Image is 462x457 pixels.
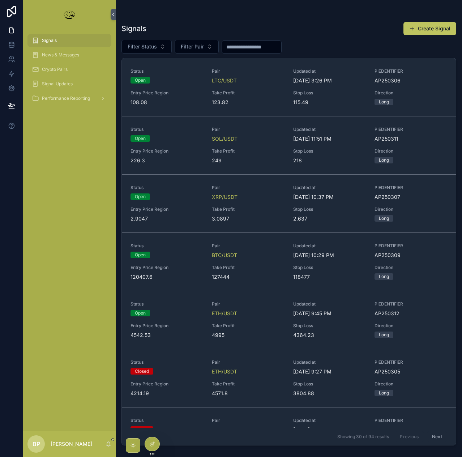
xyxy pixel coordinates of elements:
span: 108.08 [131,99,203,106]
span: 4364.23 [293,332,366,339]
span: Take Profit [212,265,285,270]
span: Status [131,243,203,249]
div: Long [379,157,389,163]
div: Long [379,273,389,280]
div: scrollable content [23,29,116,114]
a: StatusOpenPairETH/USDTUpdated at[DATE] 9:45 PMPIEDENTIFIERAP250312Entry Price Region4542.53Take P... [122,291,456,349]
span: PIEDENTIFIER [375,301,447,307]
span: Direction [375,381,447,387]
button: Next [427,431,447,442]
span: 249 [212,157,285,164]
div: Open [135,193,146,200]
span: 123.82 [212,99,285,106]
span: PIEDENTIFIER [375,418,447,423]
span: BP [33,440,40,448]
span: Signal Updates [42,81,73,87]
div: Open [135,252,146,258]
span: [DATE] 10:37 PM [293,193,366,201]
span: [DATE] 9:45 PM [293,310,366,317]
span: [DATE] 9:23 PM [293,426,366,433]
div: Open [135,310,146,316]
span: Showing 30 of 94 results [337,434,389,440]
span: Take Profit [212,323,285,329]
span: BID/USDT [212,426,235,433]
p: [PERSON_NAME] [51,440,92,448]
span: Entry Price Region [131,90,203,96]
span: Stop Loss [293,381,366,387]
button: Select Button [121,40,172,54]
span: 127444 [212,273,285,281]
span: Pair [212,243,285,249]
span: Updated at [293,301,366,307]
span: Status [131,185,203,191]
h1: Signals [121,24,146,34]
span: Entry Price Region [131,148,203,154]
span: Entry Price Region [131,265,203,270]
span: [DATE] 9:27 PM [293,368,366,375]
span: 2.9047 [131,215,203,222]
span: 218 [293,157,366,164]
span: Take Profit [212,148,285,154]
span: 2.637 [293,215,366,222]
span: Entry Price Region [131,206,203,212]
span: [DATE] 3:26 PM [293,77,366,84]
a: StatusOpenPairXRP/USDTUpdated at[DATE] 10:37 PMPIEDENTIFIERAP250307Entry Price Region2.9047Take P... [122,175,456,233]
span: Direction [375,265,447,270]
span: Entry Price Region [131,323,203,329]
span: Filter Pair [181,43,204,50]
span: Stop Loss [293,206,366,212]
a: Signal Updates [27,77,111,90]
img: App logo [62,9,77,20]
a: Signals [27,34,111,47]
span: Stop Loss [293,323,366,329]
div: Long [379,215,389,222]
span: ETH/USDT [212,310,237,317]
span: Pair [212,359,285,365]
span: Entry Price Region [131,381,203,387]
span: 3.0897 [212,215,285,222]
div: Closed [135,368,149,375]
span: AP250312 [375,310,447,317]
span: Status [131,127,203,132]
span: Status [131,68,203,74]
span: [DATE] 11:51 PM [293,135,366,142]
span: Updated at [293,243,366,249]
span: News & Messages [42,52,79,58]
button: Create Signal [403,22,456,35]
span: Updated at [293,418,366,423]
span: 120407.6 [131,273,203,281]
span: Direction [375,90,447,96]
div: Long [379,332,389,338]
a: XRP/USDT [212,193,238,201]
span: Stop Loss [293,90,366,96]
div: Open [135,135,146,142]
span: [DATE] 10:29 PM [293,252,366,259]
span: AP250302 [375,426,447,433]
span: Updated at [293,185,366,191]
span: AP250311 [375,135,447,142]
a: SOL/USDT [212,135,238,142]
div: Long [379,390,389,396]
span: Pair [212,127,285,132]
span: PIEDENTIFIER [375,127,447,132]
div: Open [135,77,146,84]
span: PIEDENTIFIER [375,243,447,249]
span: Take Profit [212,206,285,212]
span: Take Profit [212,90,285,96]
a: StatusClosedPairETH/USDTUpdated at[DATE] 9:27 PMPIEDENTIFIERAP250305Entry Price Region4214.19Take... [122,349,456,407]
span: 4571.8 [212,390,285,397]
span: Direction [375,323,447,329]
span: Pair [212,301,285,307]
span: Filter Status [128,43,157,50]
a: BTC/USDT [212,252,237,259]
a: StatusOpenPairBTC/USDTUpdated at[DATE] 10:29 PMPIEDENTIFIERAP250309Entry Price Region120407.6Take... [122,233,456,291]
span: Status [131,359,203,365]
span: AP250306 [375,77,447,84]
a: ETH/USDT [212,368,237,375]
span: Updated at [293,68,366,74]
span: Pair [212,68,285,74]
span: AP250309 [375,252,447,259]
